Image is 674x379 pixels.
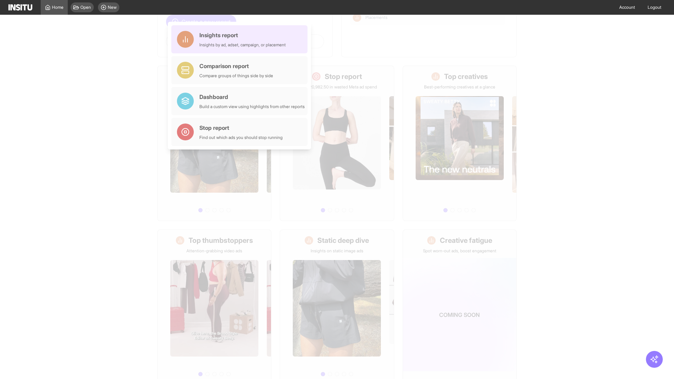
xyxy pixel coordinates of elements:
[199,124,283,132] div: Stop report
[52,5,64,10] span: Home
[199,93,305,101] div: Dashboard
[108,5,117,10] span: New
[199,73,273,79] div: Compare groups of things side by side
[80,5,91,10] span: Open
[199,135,283,140] div: Find out which ads you should stop running
[8,4,32,11] img: Logo
[199,62,273,70] div: Comparison report
[199,42,286,48] div: Insights by ad, adset, campaign, or placement
[199,104,305,109] div: Build a custom view using highlights from other reports
[199,31,286,39] div: Insights report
